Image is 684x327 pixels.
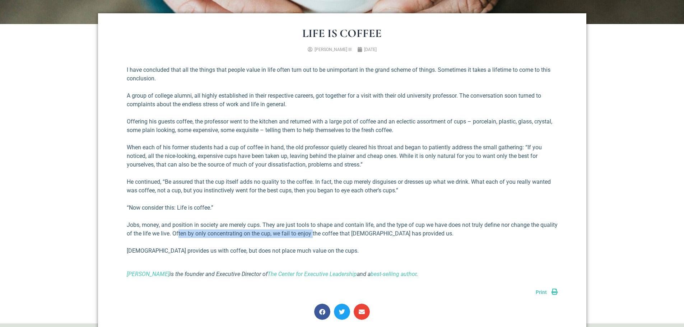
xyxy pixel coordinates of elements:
[127,221,558,238] p: Jobs, money, and position in society are merely cups. They are just tools to shape and contain li...
[267,271,357,277] a: The Center for Executive Leadership
[127,247,558,255] p: [DEMOGRAPHIC_DATA] provides us with coffee, but does not place much value on the cups.
[536,289,558,295] a: Print
[127,92,558,109] p: A group of college alumni, all highly established in their respective careers, got together for a...
[364,47,377,52] time: [DATE]
[127,271,169,277] a: [PERSON_NAME]
[354,304,370,320] div: Share on email
[127,271,418,277] i: is the founder and Executive Director of and a .
[371,271,417,277] a: best-selling author
[127,143,558,169] p: When each of his former students had a cup of coffee in hand, the old professor quietly cleared h...
[314,304,330,320] div: Share on facebook
[315,47,352,52] span: [PERSON_NAME] III
[127,28,558,39] h1: Life is Coffee
[127,66,558,83] p: I have concluded that all the things that people value in life often turn out to be unimportant i...
[536,289,547,295] span: Print
[334,304,350,320] div: Share on twitter
[127,178,558,195] p: He continued, “Be assured that the cup itself adds no quality to the coffee. In fact, the cup mer...
[127,117,558,135] p: Offering his guests coffee, the professor went to the kitchen and returned with a large pot of co...
[357,46,377,53] a: [DATE]
[127,204,558,212] p: “Now consider this: Life is coffee.”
